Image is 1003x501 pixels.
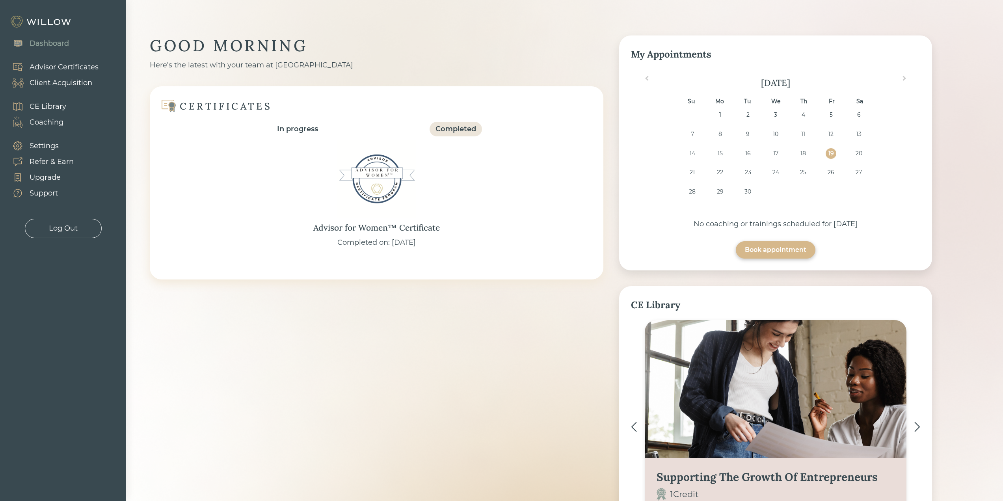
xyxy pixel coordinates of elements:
[633,110,917,206] div: month 2025-09
[742,186,753,197] div: Choose Tuesday, September 30th, 2025
[854,167,864,178] div: Choose Saturday, September 27th, 2025
[798,167,809,178] div: Choose Thursday, September 25th, 2025
[30,141,59,151] div: Settings
[854,148,864,159] div: Choose Saturday, September 20th, 2025
[899,74,912,87] button: Next Month
[687,186,698,197] div: Choose Sunday, September 28th, 2025
[770,148,781,159] div: Choose Wednesday, September 17th, 2025
[826,96,837,107] div: Fr
[742,96,753,107] div: Tu
[4,154,74,169] a: Refer & Earn
[715,110,726,120] div: Choose Monday, September 1st, 2025
[770,96,781,107] div: We
[30,38,69,49] div: Dashboard
[687,129,698,140] div: Choose Sunday, September 7th, 2025
[180,100,272,112] div: CERTIFICATES
[914,422,920,432] img: >
[715,129,726,140] div: Choose Monday, September 8th, 2025
[4,35,69,51] a: Dashboard
[798,96,809,107] div: Th
[30,101,66,112] div: CE Library
[742,167,753,178] div: Choose Tuesday, September 23rd, 2025
[337,237,416,248] div: Completed on: [DATE]
[714,96,725,107] div: Mo
[854,96,865,107] div: Sa
[631,422,637,432] img: <
[30,117,63,128] div: Coaching
[30,172,61,183] div: Upgrade
[4,59,99,75] a: Advisor Certificates
[4,99,66,114] a: CE Library
[337,140,416,218] img: Advisor for Women™ Certificate Badge
[742,110,753,120] div: Choose Tuesday, September 2nd, 2025
[715,148,726,159] div: Choose Monday, September 15th, 2025
[4,169,74,185] a: Upgrade
[30,188,58,199] div: Support
[30,62,99,73] div: Advisor Certificates
[826,167,836,178] div: Choose Friday, September 26th, 2025
[313,222,440,234] div: Advisor for Women™ Certificate
[798,148,809,159] div: Choose Thursday, September 18th, 2025
[826,110,836,120] div: Choose Friday, September 5th, 2025
[30,156,74,167] div: Refer & Earn
[687,148,698,159] div: Choose Sunday, September 14th, 2025
[49,223,78,234] div: Log Out
[798,129,809,140] div: Choose Thursday, September 11th, 2025
[687,167,698,178] div: Choose Sunday, September 21st, 2025
[631,298,920,312] div: CE Library
[4,138,74,154] a: Settings
[854,110,864,120] div: Choose Saturday, September 6th, 2025
[435,124,476,134] div: Completed
[854,129,864,140] div: Choose Saturday, September 13th, 2025
[631,76,920,89] div: [DATE]
[10,15,73,28] img: Willow
[826,129,836,140] div: Choose Friday, September 12th, 2025
[742,148,753,159] div: Choose Tuesday, September 16th, 2025
[277,124,318,134] div: In progress
[631,47,920,61] div: My Appointments
[150,60,603,71] div: Here’s the latest with your team at [GEOGRAPHIC_DATA]
[715,167,726,178] div: Choose Monday, September 22nd, 2025
[657,470,878,484] div: Supporting The Growth Of Entrepreneurs
[670,488,699,501] div: 1 Credit
[770,167,781,178] div: Choose Wednesday, September 24th, 2025
[150,35,603,56] div: GOOD MORNING
[798,110,809,120] div: Choose Thursday, September 4th, 2025
[770,110,781,120] div: Choose Wednesday, September 3rd, 2025
[640,74,652,87] button: Previous Month
[770,129,781,140] div: Choose Wednesday, September 10th, 2025
[631,219,920,229] div: No coaching or trainings scheduled for [DATE]
[745,245,806,255] div: Book appointment
[686,96,697,107] div: Su
[715,186,726,197] div: Choose Monday, September 29th, 2025
[4,75,99,91] a: Client Acquisition
[4,114,66,130] a: Coaching
[826,148,836,159] div: Choose Friday, September 19th, 2025
[30,78,92,88] div: Client Acquisition
[742,129,753,140] div: Choose Tuesday, September 9th, 2025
